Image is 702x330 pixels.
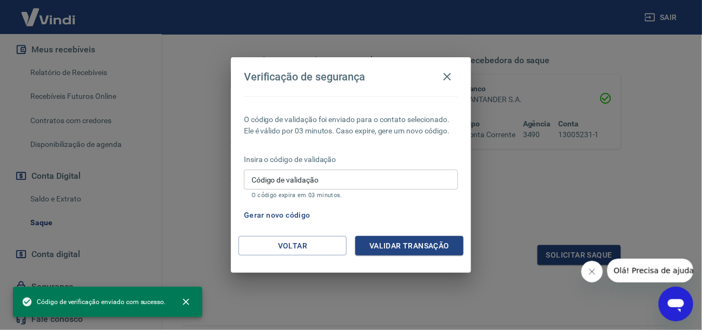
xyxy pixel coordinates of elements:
[607,259,693,282] iframe: Mensagem da empresa
[581,261,603,282] iframe: Fechar mensagem
[6,8,91,16] span: Olá! Precisa de ajuda?
[251,192,451,199] p: O código expira em 03 minutos.
[174,290,198,314] button: close
[244,154,458,165] p: Insira o código de validação
[22,297,165,307] span: Código de verificação enviado com sucesso.
[244,114,458,137] p: O código de validação foi enviado para o contato selecionado. Ele é válido por 03 minutos. Caso e...
[659,287,693,321] iframe: Botão para abrir a janela de mensagens
[240,205,315,225] button: Gerar novo código
[244,70,366,83] h4: Verificação de segurança
[355,236,463,256] button: Validar transação
[239,236,347,256] button: Voltar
